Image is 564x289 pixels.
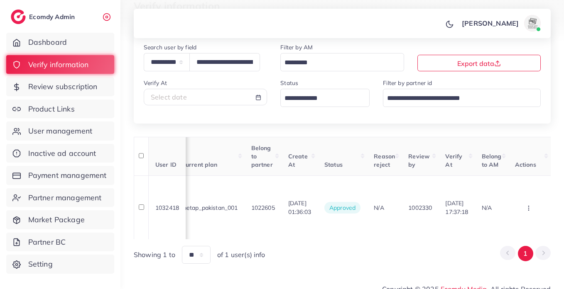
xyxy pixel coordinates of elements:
img: avatar [524,15,541,32]
a: Dashboard [6,33,114,52]
a: [PERSON_NAME]avatar [457,15,544,32]
span: 1032418 [155,204,179,211]
span: Current plan [181,161,218,168]
span: approved [324,202,360,214]
label: Verify At [144,79,167,87]
label: Filter by AM [280,43,313,51]
a: Payment management [6,166,114,185]
span: Belong to AM [482,153,502,168]
a: Product Links [6,100,114,119]
span: 1002330 [408,204,432,211]
a: User management [6,121,114,141]
input: Search for option [282,92,359,105]
a: Partner BC [6,233,114,252]
span: Review subscription [28,81,98,92]
span: N/A [374,204,384,211]
div: Search for option [280,89,370,107]
ul: Pagination [500,246,551,261]
span: [DATE] 01:36:03 [288,199,311,215]
span: Belong to partner [251,144,273,169]
span: Dashboard [28,37,67,48]
span: [DATE] 17:37:18 [445,199,468,215]
a: Market Package [6,210,114,229]
a: Setting [6,255,114,274]
span: Actions [515,161,536,168]
span: Setting [28,259,53,270]
input: Search for option [384,92,530,105]
label: Status [280,79,298,87]
p: [PERSON_NAME] [462,18,519,28]
input: Search for option [282,56,393,69]
span: Market Package [28,214,85,225]
h2: Ecomdy Admin [29,13,77,21]
a: Inactive ad account [6,144,114,163]
a: Verify information [6,55,114,74]
span: User management [28,126,92,136]
span: Reason reject [374,153,395,168]
span: Partner management [28,192,102,203]
span: Product Links [28,104,75,114]
span: Partner BC [28,237,66,248]
span: Showing 1 to [134,250,175,260]
button: Export data [417,55,541,71]
span: Verify At [445,153,462,168]
span: Status [324,161,343,168]
button: Go to page 1 [518,246,533,261]
div: Search for option [383,89,541,107]
span: metap_pakistan_001 [181,204,238,211]
span: Review by [408,153,429,168]
a: Partner management [6,188,114,207]
span: Create At [288,153,308,168]
span: N/A [482,204,492,211]
span: Export data [457,59,501,68]
img: logo [11,10,26,24]
span: Payment management [28,170,107,181]
span: User ID [155,161,177,168]
span: of 1 user(s) info [217,250,265,260]
label: Search user by field [144,43,196,51]
div: Search for option [280,53,404,71]
label: Filter by partner id [383,79,432,87]
span: Inactive ad account [28,148,96,159]
a: logoEcomdy Admin [11,10,77,24]
span: 1022605 [251,204,275,211]
span: Select date [151,93,187,101]
a: Review subscription [6,77,114,96]
span: Verify information [28,59,89,70]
